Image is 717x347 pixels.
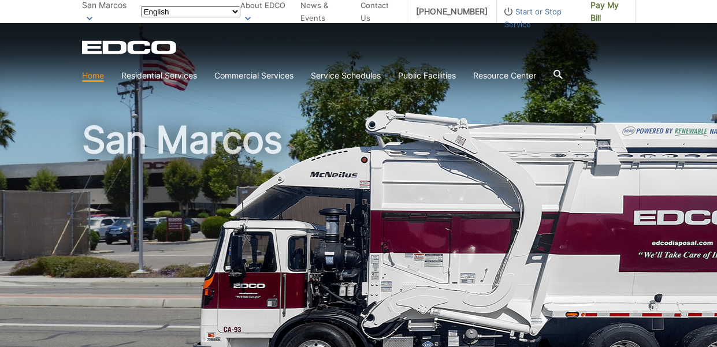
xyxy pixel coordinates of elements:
a: Home [82,69,104,82]
a: Service Schedules [311,69,381,82]
a: Residential Services [121,69,197,82]
a: Resource Center [473,69,536,82]
a: Public Facilities [398,69,456,82]
a: Commercial Services [214,69,294,82]
a: EDCD logo. Return to the homepage. [82,40,178,54]
select: Select a language [141,6,240,17]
